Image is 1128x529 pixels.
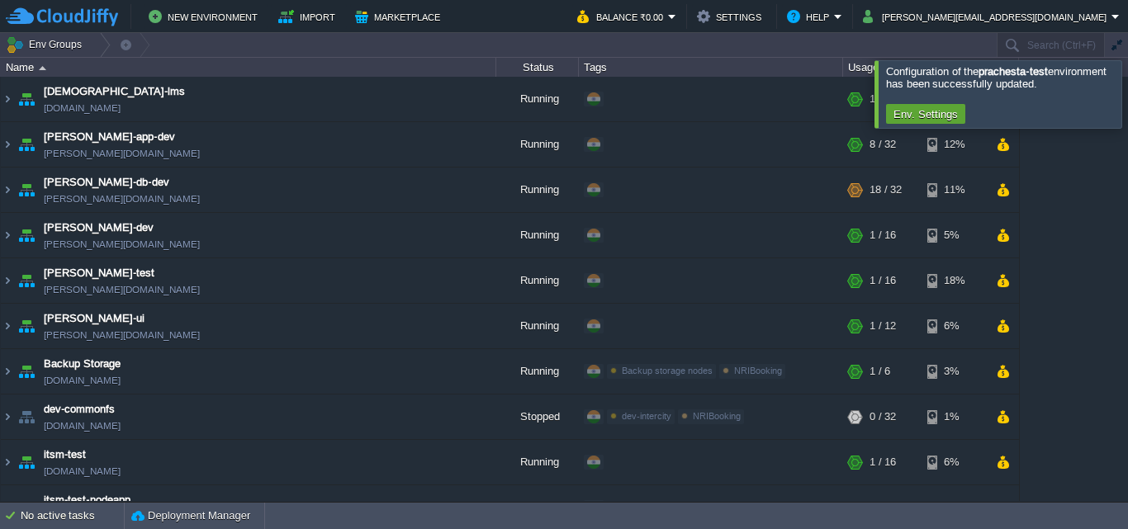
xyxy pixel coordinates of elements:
[927,258,981,303] div: 18%
[355,7,445,26] button: Marketplace
[6,33,88,56] button: Env Groups
[870,304,896,348] div: 1 / 12
[870,440,896,484] div: 1 / 16
[870,77,896,121] div: 1 / 32
[149,7,263,26] button: New Environment
[577,7,668,26] button: Balance ₹0.00
[1,394,14,439] img: AMDAwAAAACH5BAEAAAAALAAAAAABAAEAAAICRAEAOw==
[497,58,578,77] div: Status
[979,65,1047,78] b: prachesta-test
[870,168,902,212] div: 18 / 32
[2,58,495,77] div: Name
[927,349,981,394] div: 3%
[870,213,896,257] div: 1 / 16
[622,411,671,421] span: dev-intercity
[870,258,896,303] div: 1 / 16
[889,106,963,121] button: Env. Settings
[44,463,121,479] a: [DOMAIN_NAME]
[44,281,200,298] a: [PERSON_NAME][DOMAIN_NAME]
[697,7,766,26] button: Settings
[131,508,250,524] button: Deployment Manager
[44,191,200,207] span: [PERSON_NAME][DOMAIN_NAME]
[44,129,175,145] a: [PERSON_NAME]-app-dev
[1,349,14,394] img: AMDAwAAAACH5BAEAAAAALAAAAAABAAEAAAICRAEAOw==
[496,77,579,121] div: Running
[15,168,38,212] img: AMDAwAAAACH5BAEAAAAALAAAAAABAAEAAAICRAEAOw==
[44,220,154,236] a: [PERSON_NAME]-dev
[15,394,38,439] img: AMDAwAAAACH5BAEAAAAALAAAAAABAAEAAAICRAEAOw==
[44,372,121,389] span: [DOMAIN_NAME]
[870,394,896,439] div: 0 / 32
[496,168,579,212] div: Running
[39,66,46,70] img: AMDAwAAAACH5BAEAAAAALAAAAAABAAEAAAICRAEAOw==
[886,65,1107,90] span: Configuration of the environment has been successfully updated.
[496,213,579,257] div: Running
[870,349,890,394] div: 1 / 6
[44,446,86,463] a: itsm-test
[927,304,981,348] div: 6%
[1,77,14,121] img: AMDAwAAAACH5BAEAAAAALAAAAAABAAEAAAICRAEAOw==
[44,356,121,372] a: Backup Storage
[622,366,713,375] span: Backup storage nodes
[44,145,200,162] a: [PERSON_NAME][DOMAIN_NAME]
[21,503,124,529] div: No active tasks
[44,236,200,253] a: [PERSON_NAME][DOMAIN_NAME]
[15,77,38,121] img: AMDAwAAAACH5BAEAAAAALAAAAAABAAEAAAICRAEAOw==
[927,394,981,439] div: 1%
[863,7,1111,26] button: [PERSON_NAME][EMAIL_ADDRESS][DOMAIN_NAME]
[44,83,185,100] a: [DEMOGRAPHIC_DATA]-lms
[44,418,121,434] span: [DOMAIN_NAME]
[15,440,38,484] img: AMDAwAAAACH5BAEAAAAALAAAAAABAAEAAAICRAEAOw==
[927,440,981,484] div: 6%
[278,7,340,26] button: Import
[15,304,38,348] img: AMDAwAAAACH5BAEAAAAALAAAAAABAAEAAAICRAEAOw==
[44,310,145,327] a: [PERSON_NAME]-ui
[496,349,579,394] div: Running
[844,58,1018,77] div: Usage
[1,304,14,348] img: AMDAwAAAACH5BAEAAAAALAAAAAABAAEAAAICRAEAOw==
[734,366,782,375] span: NRIBooking
[44,174,169,191] a: [PERSON_NAME]-db-dev
[44,265,154,281] a: [PERSON_NAME]-test
[927,168,981,212] div: 11%
[496,394,579,439] div: Stopped
[927,213,981,257] div: 5%
[580,58,842,77] div: Tags
[44,401,115,418] a: dev-commonfs
[1,258,14,303] img: AMDAwAAAACH5BAEAAAAALAAAAAABAAEAAAICRAEAOw==
[1,168,14,212] img: AMDAwAAAACH5BAEAAAAALAAAAAABAAEAAAICRAEAOw==
[15,122,38,167] img: AMDAwAAAACH5BAEAAAAALAAAAAABAAEAAAICRAEAOw==
[1,440,14,484] img: AMDAwAAAACH5BAEAAAAALAAAAAABAAEAAAICRAEAOw==
[496,440,579,484] div: Running
[15,258,38,303] img: AMDAwAAAACH5BAEAAAAALAAAAAABAAEAAAICRAEAOw==
[1,122,14,167] img: AMDAwAAAACH5BAEAAAAALAAAAAABAAEAAAICRAEAOw==
[6,7,118,27] img: CloudJiffy
[15,349,38,394] img: AMDAwAAAACH5BAEAAAAALAAAAAABAAEAAAICRAEAOw==
[496,304,579,348] div: Running
[15,213,38,257] img: AMDAwAAAACH5BAEAAAAALAAAAAABAAEAAAICRAEAOw==
[44,492,130,508] a: itsm-test-nodeapp
[1,213,14,257] img: AMDAwAAAACH5BAEAAAAALAAAAAABAAEAAAICRAEAOw==
[870,122,896,167] div: 8 / 32
[927,122,981,167] div: 12%
[787,7,834,26] button: Help
[693,411,741,421] span: NRIBooking
[44,100,121,116] a: [DOMAIN_NAME]
[496,122,579,167] div: Running
[496,258,579,303] div: Running
[44,327,200,343] a: [PERSON_NAME][DOMAIN_NAME]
